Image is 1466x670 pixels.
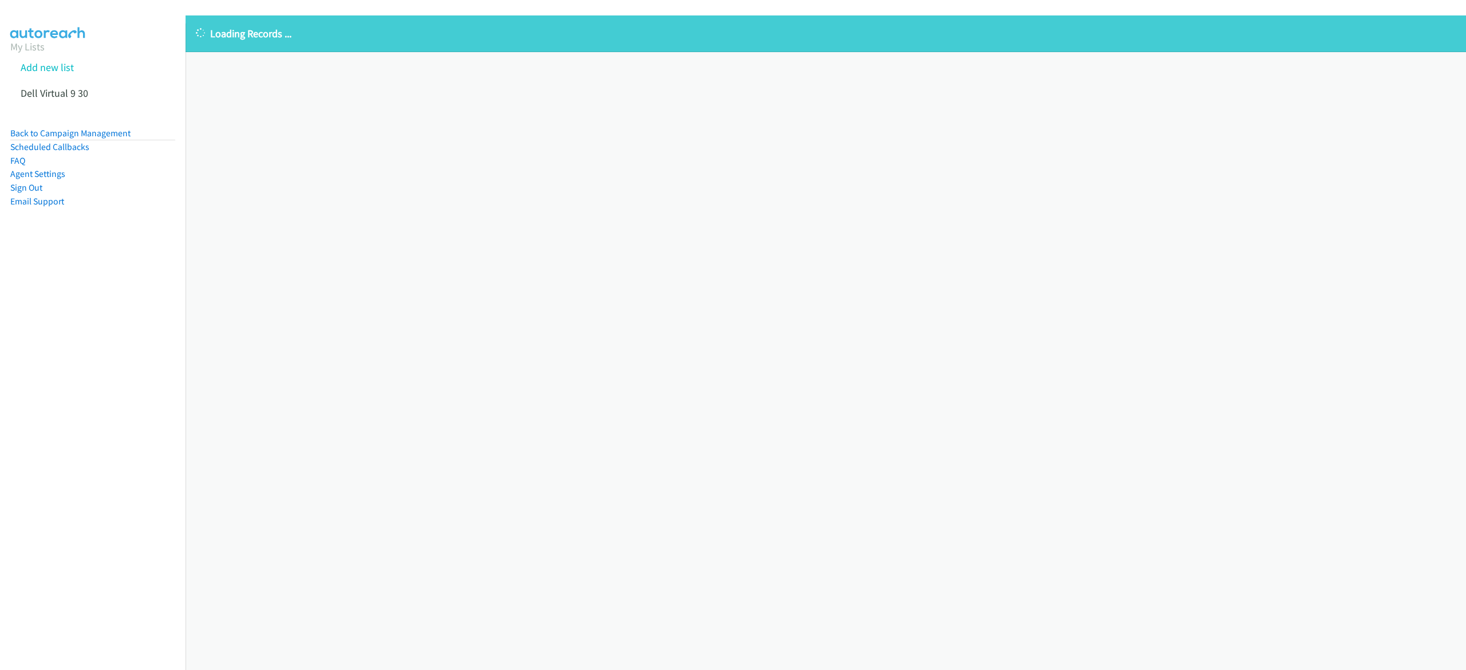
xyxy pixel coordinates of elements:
a: FAQ [10,155,25,166]
a: Dell Virtual 9 30 [21,86,88,100]
a: Sign Out [10,182,42,193]
p: Loading Records ... [196,26,1456,41]
a: Email Support [10,196,64,207]
a: Scheduled Callbacks [10,141,89,152]
a: Agent Settings [10,168,65,179]
a: Add new list [21,61,74,74]
a: My Lists [10,40,45,53]
a: Back to Campaign Management [10,128,131,139]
